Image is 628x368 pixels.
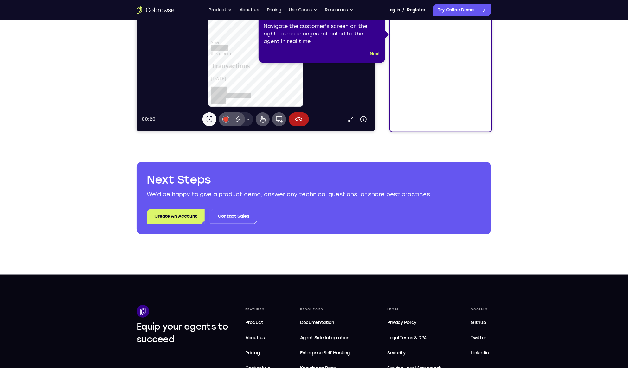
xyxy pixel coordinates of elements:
[243,347,273,359] a: Pricing
[208,4,232,16] button: Product
[469,305,491,314] div: Socials
[245,335,265,340] span: About us
[298,347,360,359] a: Enterprise Self Hosting
[147,190,481,199] p: We’d be happy to give a product demo, answer any technical questions, or share best practices.
[387,4,400,16] a: Log In
[137,321,228,345] span: Equip your agents to succeed
[147,172,481,187] h2: Next Steps
[289,4,317,16] button: Use Cases
[385,332,444,344] a: Legal Terms & DPA
[325,4,353,16] button: Resources
[245,350,260,356] span: Pricing
[298,305,360,314] div: Resources
[300,334,357,342] span: Agent Side Integration
[370,50,381,58] button: Next
[385,347,444,359] a: Security
[267,4,281,16] a: Pricing
[300,349,357,357] span: Enterprise Self Hosting
[469,316,491,329] a: Github
[387,320,416,325] span: Privacy Policy
[469,332,491,344] a: Twitter
[243,332,273,344] a: About us
[243,305,273,314] div: Features
[147,209,205,224] a: Create An Account
[137,6,175,14] a: Go to the home page
[387,335,427,340] span: Legal Terms & DPA
[245,320,263,325] span: Product
[407,4,426,16] a: Register
[385,316,444,329] a: Privacy Policy
[471,335,487,340] span: Twitter
[385,305,444,314] div: Legal
[433,4,491,16] a: Try Online Demo
[387,350,405,356] span: Security
[210,209,257,224] a: Contact Sales
[469,347,491,359] a: Linkedin
[240,4,259,16] a: About us
[298,316,360,329] a: Documentation
[403,6,405,14] span: /
[300,320,334,325] span: Documentation
[243,316,273,329] a: Product
[264,22,380,45] div: Navigate the customer's screen on the right to see changes reflected to the agent in real time.
[471,320,486,325] span: Github
[298,332,360,344] a: Agent Side Integration
[471,350,489,356] span: Linkedin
